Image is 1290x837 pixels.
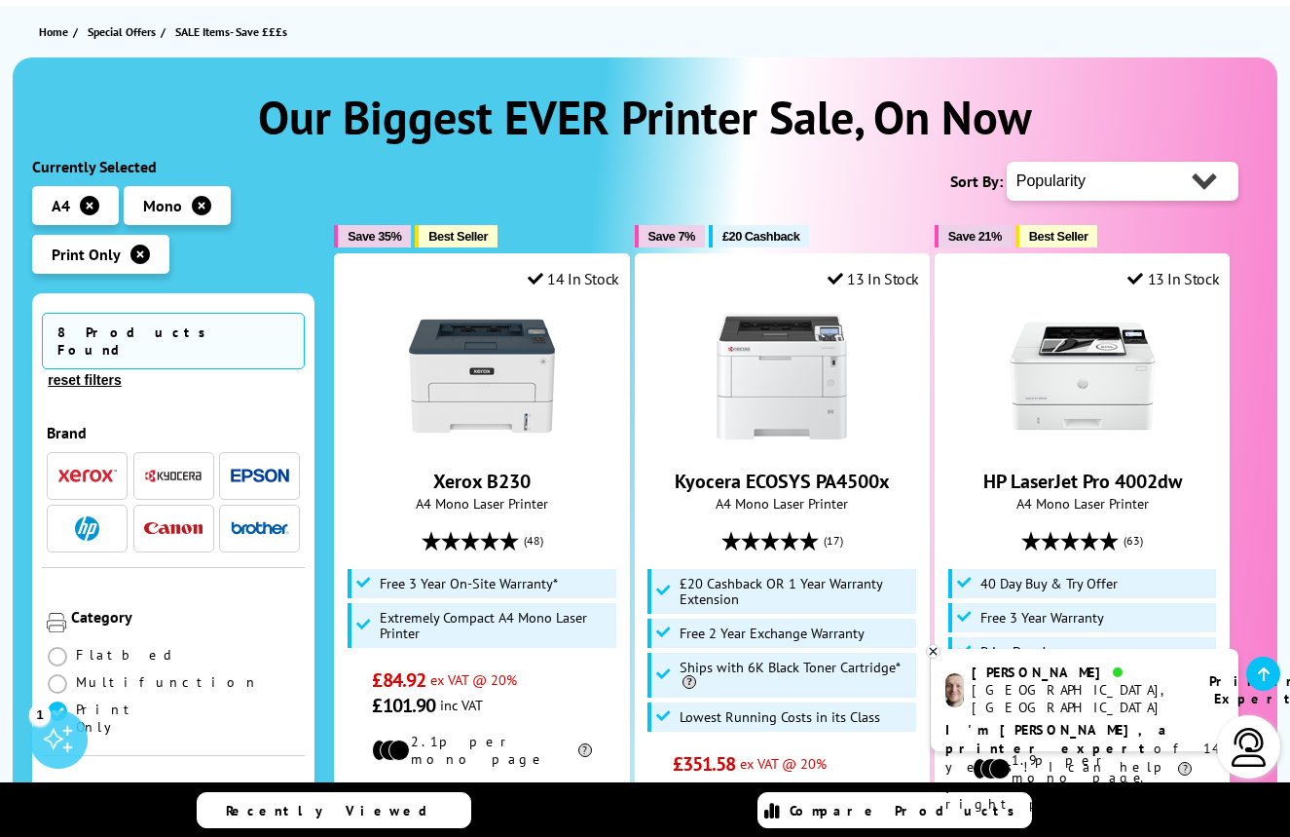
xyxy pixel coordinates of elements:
div: [PERSON_NAME] [972,664,1185,681]
span: Recently Viewed [226,802,447,819]
img: HP [75,516,99,541]
img: Canon [144,522,203,535]
button: Save 21% [935,225,1012,247]
span: £20 Cashback OR 1 Year Warranty Extension [680,576,911,607]
span: Mono [143,196,182,215]
a: HP LaserJet Pro 4002dw [983,469,1182,494]
span: 40 Day Buy & Try Offer [980,576,1118,591]
button: Brother [225,515,295,542]
span: Price Drop! [980,644,1046,660]
img: Brother [231,521,289,535]
div: 1 [29,704,51,725]
a: Kyocera ECOSYS PA4500x [675,469,890,494]
button: reset filters [42,371,127,389]
div: 13 In Stock [828,269,919,288]
span: inc VAT [740,780,783,798]
a: Recently Viewed [197,792,471,828]
span: ex VAT @ 20% [430,670,517,689]
li: 2.1p per mono page [372,733,591,768]
div: [GEOGRAPHIC_DATA], [GEOGRAPHIC_DATA] [972,681,1185,716]
button: Epson [225,463,295,489]
div: Currently Selected [32,157,314,176]
span: Best Seller [1029,229,1088,244]
a: Xerox B230 [433,469,531,494]
button: Best Seller [415,225,498,247]
img: user-headset-light.svg [1230,728,1269,767]
img: Kyocera ECOSYS PA4500x [709,303,855,449]
span: ex VAT @ 20% [740,754,827,773]
span: Sort By: [950,171,1003,191]
span: Lowest Running Costs in its Class [680,709,880,725]
img: Category [47,613,66,632]
span: (63) [1124,522,1143,559]
img: Xerox B230 [409,303,555,449]
span: Free 3 Year On-Site Warranty* [380,576,558,591]
span: A4 Mono Laser Printer [945,494,1220,513]
a: Kyocera ECOSYS PA4500x [709,434,855,453]
span: £351.58 [673,751,736,777]
span: £84.92 [372,667,425,693]
span: inc VAT [440,696,483,714]
b: I'm [PERSON_NAME], a printer expert [945,721,1172,757]
h1: Our Biggest EVER Printer Sale, On Now [32,87,1258,147]
span: £20 Cashback [722,229,799,244]
img: Kyocera [144,469,203,483]
div: 13 In Stock [1127,269,1219,288]
a: Home [39,21,73,42]
a: HP LaserJet Pro 4002dw [1010,434,1156,453]
span: Ships with 6K Black Toner Cartridge* [680,660,911,691]
span: Save 35% [348,229,401,244]
div: Category [71,607,300,627]
span: Special Offers [88,21,156,42]
a: Special Offers [88,21,161,42]
img: Epson [231,469,289,483]
button: Save 7% [635,225,705,247]
button: HP [53,515,123,542]
span: Print Only [76,701,173,736]
span: Free 2 Year Exchange Warranty [680,626,865,641]
button: Xerox [53,463,123,489]
span: Flatbed [76,646,178,664]
span: (48) [524,522,543,559]
button: £20 Cashback [709,225,809,247]
div: Brand [47,423,300,442]
span: Extremely Compact A4 Mono Laser Printer [380,610,611,641]
span: SALE Items- Save £££s [175,24,287,39]
span: A4 [52,196,70,215]
button: Save 35% [334,225,411,247]
span: Compare Products [790,802,1025,819]
span: (17) [824,522,843,559]
button: Canon [138,515,208,542]
button: Best Seller [1015,225,1098,247]
span: £101.90 [372,693,435,718]
a: Xerox B230 [409,434,555,453]
span: Save 7% [648,229,695,244]
span: Multifunction [76,673,259,691]
span: 8 Products Found [42,313,305,369]
img: Xerox [58,469,117,482]
span: Free 3 Year Warranty [980,610,1104,626]
img: HP LaserJet Pro 4002dw [1010,303,1156,449]
button: Kyocera [138,463,208,489]
span: A4 Mono Laser Printer [345,494,619,513]
a: Compare Products [757,792,1032,828]
span: Best Seller [428,229,488,244]
div: 14 In Stock [528,269,619,288]
span: £421.90 [673,777,736,802]
img: ashley-livechat.png [945,673,964,707]
span: Print Only [52,245,121,264]
span: Save 21% [948,229,1002,244]
p: of 14 years! I can help you choose the right product [945,721,1224,814]
span: A4 Mono Laser Printer [645,494,920,513]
